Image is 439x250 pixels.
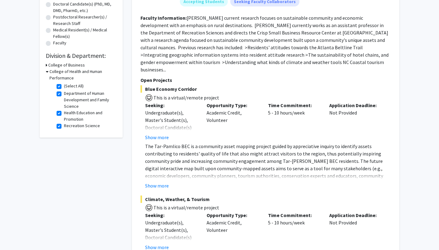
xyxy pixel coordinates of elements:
[145,134,169,141] button: Show more
[145,212,197,219] p: Seeking:
[140,15,187,21] b: Faculty Information:
[263,102,325,141] div: 5 - 10 hours/week
[153,95,219,101] span: This is a virtual/remote project
[53,1,117,14] label: Doctoral Candidate(s) (PhD, MD, DMD, PharmD, etc.)
[5,222,26,245] iframe: Chat
[207,212,259,219] p: Opportunity Type:
[325,102,386,141] div: Not Provided
[268,102,320,109] p: Time Commitment:
[145,102,197,109] p: Seeking:
[64,110,115,123] label: Health Education and Promotion
[145,143,383,186] span: The Tar-Pamlico BEC is a community asset mapping project guided by appreciative inquiry to identi...
[140,85,391,93] span: Blue Economy Corridor
[49,68,117,81] h3: College of Health and Human Performance
[64,123,100,129] label: Recreation Science
[145,109,197,146] div: Undergraduate(s), Master's Student(s), Doctoral Candidate(s) (PhD, MD, DMD, PharmD, etc.)
[329,102,382,109] p: Application Deadline:
[207,102,259,109] p: Opportunity Type:
[64,83,84,89] label: (Select All)
[329,212,382,219] p: Application Deadline:
[53,40,66,46] label: Faculty
[268,212,320,219] p: Time Commitment:
[140,76,391,84] p: Open Projects
[145,182,169,189] button: Show more
[53,27,117,40] label: Medical Resident(s) / Medical Fellow(s)
[64,90,115,110] label: Department of Human Development and Family Science
[202,102,263,141] div: Academic Credit, Volunteer
[46,52,117,59] h2: Division & Department:
[140,15,389,73] fg-read-more: [PERSON_NAME] current research focuses on sustainable community and economic development with an ...
[153,204,219,211] span: This is a virtual/remote project
[53,14,117,27] label: Postdoctoral Researcher(s) / Research Staff
[140,196,391,203] span: Climate, Weather, & Tourism
[48,62,85,68] h3: College of Business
